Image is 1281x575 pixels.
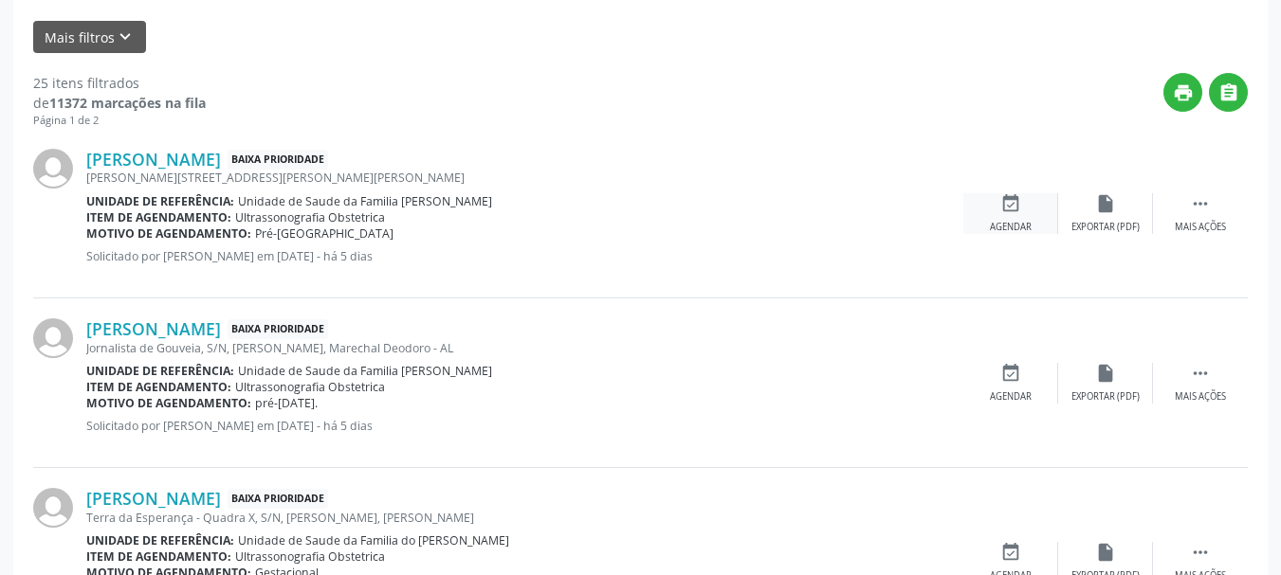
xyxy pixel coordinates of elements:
b: Unidade de referência: [86,363,234,379]
b: Item de agendamento: [86,379,231,395]
span: Baixa Prioridade [228,489,328,509]
button: Mais filtroskeyboard_arrow_down [33,21,146,54]
b: Motivo de agendamento: [86,225,251,242]
div: Exportar (PDF) [1071,221,1140,234]
i:  [1218,82,1239,103]
img: img [33,318,73,358]
div: Terra da Esperança - Quadra X, S/N, [PERSON_NAME], [PERSON_NAME] [86,510,963,526]
span: Unidade de Saude da Familia [PERSON_NAME] [238,363,492,379]
a: [PERSON_NAME] [86,149,221,170]
a: [PERSON_NAME] [86,318,221,339]
div: Mais ações [1175,221,1226,234]
b: Item de agendamento: [86,548,231,565]
div: Mais ações [1175,390,1226,404]
i: event_available [1000,193,1021,214]
div: de [33,93,206,113]
b: Item de agendamento: [86,209,231,225]
span: pré-[DATE]. [255,395,318,411]
b: Unidade de referência: [86,193,234,209]
i: insert_drive_file [1095,193,1116,214]
span: Unidade de Saude da Familia [PERSON_NAME] [238,193,492,209]
button:  [1209,73,1248,112]
div: 25 itens filtrados [33,73,206,93]
span: Ultrassonografia Obstetrica [235,379,385,395]
span: Pré-[GEOGRAPHIC_DATA] [255,225,393,242]
div: Agendar [990,390,1032,404]
span: Unidade de Saude da Familia do [PERSON_NAME] [238,532,509,548]
b: Motivo de agendamento: [86,395,251,411]
div: Página 1 de 2 [33,113,206,129]
img: img [33,149,73,189]
span: Ultrassonografia Obstetrica [235,209,385,225]
div: [PERSON_NAME][STREET_ADDRESS][PERSON_NAME][PERSON_NAME] [86,170,963,186]
i: event_available [1000,363,1021,384]
img: img [33,488,73,528]
div: Exportar (PDF) [1071,390,1140,404]
span: Ultrassonografia Obstetrica [235,548,385,565]
p: Solicitado por [PERSON_NAME] em [DATE] - há 5 dias [86,248,963,264]
i: keyboard_arrow_down [115,27,136,47]
span: Baixa Prioridade [228,150,328,170]
a: [PERSON_NAME] [86,488,221,509]
i:  [1190,363,1211,384]
i: insert_drive_file [1095,542,1116,563]
div: Jornalista de Gouveia, S/N, [PERSON_NAME], Marechal Deodoro - AL [86,340,963,356]
div: Agendar [990,221,1032,234]
i: insert_drive_file [1095,363,1116,384]
b: Unidade de referência: [86,532,234,548]
span: Baixa Prioridade [228,319,328,339]
i:  [1190,193,1211,214]
i: print [1173,82,1194,103]
button: print [1163,73,1202,112]
strong: 11372 marcações na fila [49,94,206,112]
i:  [1190,542,1211,563]
i: event_available [1000,542,1021,563]
p: Solicitado por [PERSON_NAME] em [DATE] - há 5 dias [86,418,963,434]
